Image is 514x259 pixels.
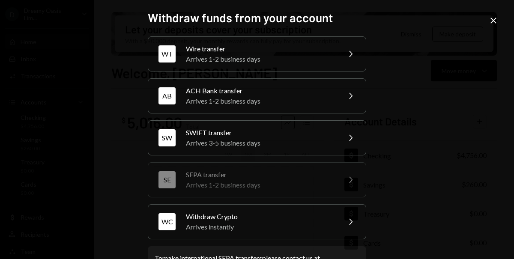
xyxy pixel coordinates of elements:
div: SW [158,129,176,146]
div: SEPA transfer [186,170,335,180]
div: AB [158,87,176,104]
div: SWIFT transfer [186,128,335,138]
div: Arrives 3-5 business days [186,138,335,148]
div: Wire transfer [186,44,335,54]
div: Arrives 1-2 business days [186,96,335,106]
button: SWSWIFT transferArrives 3-5 business days [148,120,366,155]
button: ABACH Bank transferArrives 1-2 business days [148,78,366,113]
button: SESEPA transferArrives 1-2 business days [148,162,366,197]
button: WTWire transferArrives 1-2 business days [148,36,366,71]
div: Arrives 1-2 business days [186,180,335,190]
div: WT [158,45,176,63]
button: WCWithdraw CryptoArrives instantly [148,204,366,239]
div: ACH Bank transfer [186,86,335,96]
div: SE [158,171,176,188]
div: Withdraw Crypto [186,211,335,222]
div: Arrives 1-2 business days [186,54,335,64]
h2: Withdraw funds from your account [148,9,366,26]
div: Arrives instantly [186,222,335,232]
div: WC [158,213,176,230]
